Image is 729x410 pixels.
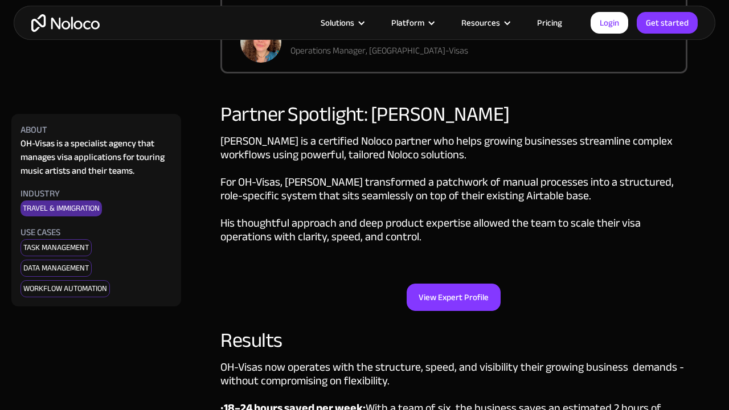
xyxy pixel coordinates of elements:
[321,15,354,30] div: Solutions
[21,239,92,256] div: task management
[21,187,60,200] div: Industry
[407,284,501,311] a: View Expert Profile
[391,15,424,30] div: Platform
[21,260,92,277] div: data management
[377,15,447,30] div: Platform
[21,137,172,178] div: OH-Visas is a specialist agency that manages visa applications for touring music artists and thei...
[290,44,468,58] div: Operations Manager, [GEOGRAPHIC_DATA]-Visas
[21,200,102,216] div: travel & immigration
[637,12,698,34] a: Get started
[523,15,576,30] a: Pricing
[21,280,110,297] div: workflow automation
[447,15,523,30] div: Resources
[220,103,687,126] div: Partner Spotlight: [PERSON_NAME]
[21,123,47,137] div: About
[21,225,60,239] div: USE CASES
[220,329,687,352] div: Results
[461,15,500,30] div: Resources
[31,14,100,32] a: home
[306,15,377,30] div: Solutions
[591,12,628,34] a: Login
[220,134,687,272] div: [PERSON_NAME] is a certified Noloco partner who helps growing businesses streamline complex workf...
